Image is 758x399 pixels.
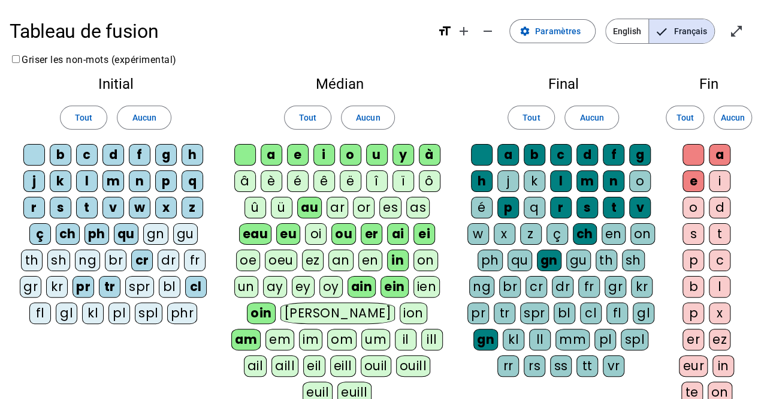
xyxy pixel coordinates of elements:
div: eau [239,223,272,245]
div: an [328,250,354,271]
div: eu [276,223,300,245]
div: n [129,170,150,192]
div: th [21,250,43,271]
button: Augmenter la taille de la police [452,19,476,43]
button: Tout [666,106,704,130]
div: ail [244,355,267,377]
div: tt [576,355,598,377]
button: Aucun [714,106,752,130]
mat-icon: format_size [437,24,452,38]
div: y [392,144,414,166]
div: b [682,276,704,298]
div: as [406,197,430,218]
div: c [76,144,98,166]
div: z [182,197,203,218]
span: Tout [523,110,540,125]
h2: Initial [19,77,212,91]
div: th [596,250,617,271]
div: d [102,144,124,166]
div: pl [108,302,130,324]
div: br [499,276,521,298]
div: j [23,170,45,192]
div: k [524,170,545,192]
div: û [244,197,266,218]
div: spl [621,329,648,350]
div: ez [709,329,730,350]
div: gn [473,329,498,350]
div: fr [578,276,600,298]
h1: Tableau de fusion [10,12,428,50]
button: Aucun [564,106,618,130]
div: g [155,144,177,166]
div: fl [29,302,51,324]
div: en [602,223,626,245]
div: i [313,144,335,166]
div: cl [185,276,207,298]
div: on [630,223,655,245]
div: ï [392,170,414,192]
div: ç [546,223,568,245]
div: v [102,197,124,218]
div: w [467,223,489,245]
div: in [712,355,734,377]
div: oin [247,302,276,324]
div: w [129,197,150,218]
div: ph [478,250,503,271]
div: x [709,302,730,324]
div: gu [566,250,591,271]
div: x [155,197,177,218]
div: kl [503,329,524,350]
div: o [682,197,704,218]
div: gl [56,302,77,324]
div: dr [552,276,573,298]
span: Aucun [132,110,156,125]
div: oy [319,276,343,298]
div: om [327,329,357,350]
div: u [366,144,388,166]
div: f [603,144,624,166]
button: Aucun [341,106,395,130]
div: a [261,144,282,166]
div: ein [380,276,409,298]
div: m [102,170,124,192]
div: t [709,223,730,245]
div: ou [331,223,356,245]
div: oeu [265,250,297,271]
div: ü [271,197,292,218]
div: a [497,144,519,166]
span: Tout [299,110,316,125]
div: vr [603,355,624,377]
div: gr [20,276,41,298]
div: a [709,144,730,166]
span: Tout [676,110,693,125]
div: c [709,250,730,271]
div: d [576,144,598,166]
div: h [471,170,493,192]
div: ê [313,170,335,192]
div: p [155,170,177,192]
div: é [287,170,309,192]
div: au [297,197,322,218]
div: q [182,170,203,192]
div: s [50,197,71,218]
div: kr [631,276,653,298]
div: um [361,329,390,350]
div: dr [158,250,179,271]
div: z [520,223,542,245]
div: s [576,197,598,218]
div: ll [529,329,551,350]
div: pl [594,329,616,350]
div: é [471,197,493,218]
div: il [395,329,416,350]
div: tr [99,276,120,298]
div: ch [56,223,80,245]
div: ion [400,302,427,324]
button: Tout [284,106,331,130]
div: rs [524,355,545,377]
div: c [550,144,572,166]
div: qu [114,223,138,245]
mat-icon: remove [481,24,495,38]
div: ar [327,197,348,218]
mat-icon: add [457,24,471,38]
div: t [76,197,98,218]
